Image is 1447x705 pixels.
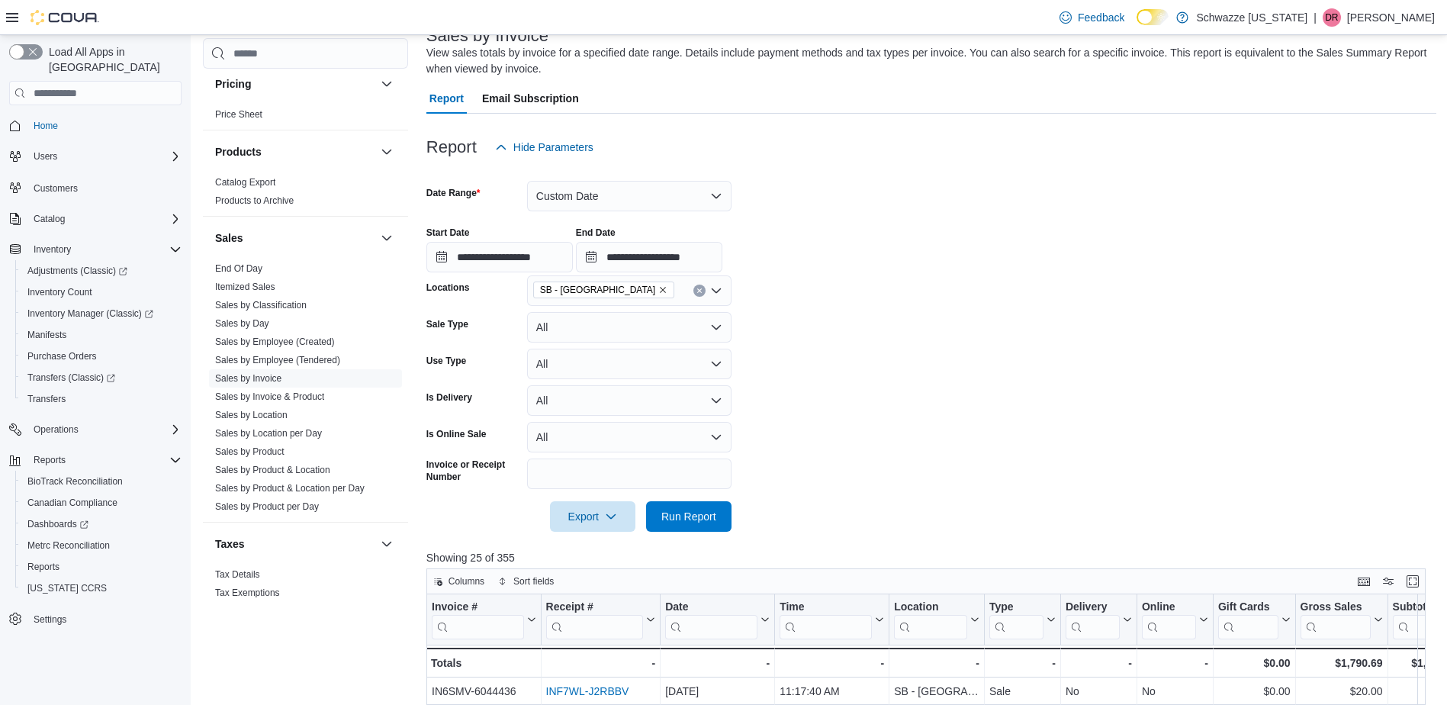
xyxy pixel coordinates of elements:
div: No [1142,682,1208,700]
span: Adjustments (Classic) [27,265,127,277]
span: Sales by Employee (Tendered) [215,354,340,366]
button: Reports [3,449,188,471]
span: Transfers (Classic) [21,369,182,387]
span: Home [27,116,182,135]
button: Sales [215,230,375,246]
div: $0.00 [1218,654,1291,672]
a: Sales by Invoice & Product [215,391,324,402]
span: Inventory Manager (Classic) [21,304,182,323]
span: Washington CCRS [21,579,182,597]
a: Sales by Invoice [215,373,281,384]
a: Sales by Day [215,318,269,329]
span: Sales by Product [215,446,285,458]
a: Dashboards [21,515,95,533]
a: Settings [27,610,72,629]
span: Sales by Invoice & Product [215,391,324,403]
button: Products [215,144,375,159]
span: SB - Boulder [533,282,674,298]
span: Reports [21,558,182,576]
span: Sales by Employee (Created) [215,336,335,348]
span: Canadian Compliance [21,494,182,512]
a: Sales by Product & Location [215,465,330,475]
div: Dan Renauer [1323,8,1341,27]
a: Metrc Reconciliation [21,536,116,555]
a: Reports [21,558,66,576]
button: Sort fields [492,572,560,591]
span: Canadian Compliance [27,497,117,509]
span: Catalog Export [215,176,275,188]
div: Pricing [203,105,408,130]
div: Receipt # [545,600,643,615]
a: Purchase Orders [21,347,103,365]
input: Press the down key to open a popover containing a calendar. [426,242,573,272]
span: Tax Exemptions [215,587,280,599]
span: Feedback [1078,10,1124,25]
a: Sales by Employee (Created) [215,336,335,347]
h3: Report [426,138,477,156]
button: Online [1142,600,1208,639]
button: All [527,422,732,452]
div: IN6SMV-6044436 [432,682,536,700]
p: Schwazze [US_STATE] [1196,8,1307,27]
span: Inventory Count [21,283,182,301]
button: Clear input [693,285,706,297]
button: Reports [15,556,188,578]
label: Is Delivery [426,391,472,404]
span: Sales by Location [215,409,288,421]
h3: Taxes [215,536,245,552]
div: Online [1142,600,1196,639]
button: Remove SB - Boulder from selection in this group [658,285,667,295]
label: Start Date [426,227,470,239]
a: Transfers [21,390,72,408]
button: Delivery [1066,600,1132,639]
div: Receipt # URL [545,600,643,639]
button: Pricing [378,75,396,93]
div: Subtotal [1392,600,1446,615]
label: Date Range [426,187,481,199]
span: Settings [34,613,66,626]
button: Keyboard shortcuts [1355,572,1373,591]
span: Operations [34,423,79,436]
button: Location [894,600,979,639]
a: Sales by Product per Day [215,501,319,512]
button: Inventory Count [15,282,188,303]
a: Customers [27,179,84,198]
nav: Complex example [9,108,182,670]
button: Time [780,600,884,639]
div: SB - [GEOGRAPHIC_DATA] [894,682,979,700]
div: - [545,654,655,672]
span: Hide Parameters [513,140,593,155]
button: Taxes [215,536,375,552]
div: Date [665,600,757,639]
span: Catalog [34,213,65,225]
label: Locations [426,282,470,294]
a: Adjustments (Classic) [21,262,133,280]
button: Customers [3,176,188,198]
span: Inventory [27,240,182,259]
div: Date [665,600,757,615]
div: - [1142,654,1208,672]
div: Products [203,173,408,216]
a: Inventory Manager (Classic) [15,303,188,324]
a: Home [27,117,64,135]
span: Operations [27,420,182,439]
button: Settings [3,608,188,630]
h3: Sales [215,230,243,246]
div: Delivery [1066,600,1120,615]
button: Run Report [646,501,732,532]
span: [US_STATE] CCRS [27,582,107,594]
span: DR [1325,8,1338,27]
span: Itemized Sales [215,281,275,293]
span: BioTrack Reconciliation [21,472,182,491]
button: All [527,385,732,416]
span: Dashboards [27,518,88,530]
a: Sales by Product [215,446,285,457]
div: [DATE] [665,682,770,700]
span: Reports [34,454,66,466]
div: Subtotal [1392,600,1446,639]
div: Gift Cards [1218,600,1278,615]
span: Metrc Reconciliation [21,536,182,555]
div: Location [894,600,967,615]
span: Inventory [34,243,71,256]
a: Products to Archive [215,195,294,206]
